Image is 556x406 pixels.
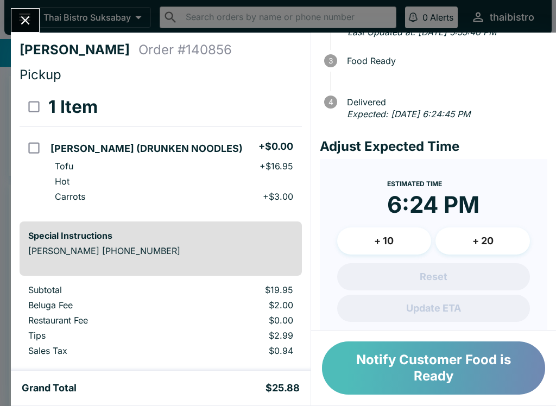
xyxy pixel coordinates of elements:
[189,315,293,326] p: $0.00
[189,300,293,310] p: $2.00
[342,56,547,66] span: Food Ready
[322,341,545,395] button: Notify Customer Food is Ready
[138,42,232,58] h4: Order # 140856
[28,330,172,341] p: Tips
[28,345,172,356] p: Sales Tax
[28,245,293,256] p: [PERSON_NAME] [PHONE_NUMBER]
[28,284,172,295] p: Subtotal
[387,191,479,219] time: 6:24 PM
[50,142,243,155] h5: [PERSON_NAME] (DRUNKEN NOODLES)
[55,176,69,187] p: Hot
[189,330,293,341] p: $2.99
[387,180,442,188] span: Estimated Time
[55,191,85,202] p: Carrots
[20,87,302,213] table: orders table
[189,284,293,295] p: $19.95
[258,140,293,153] h5: + $0.00
[266,382,300,395] h5: $25.88
[435,227,530,255] button: + 20
[260,161,293,172] p: + $16.95
[189,345,293,356] p: $0.94
[320,138,547,155] h4: Adjust Expected Time
[263,191,293,202] p: + $3.00
[28,315,172,326] p: Restaurant Fee
[48,96,98,118] h3: 1 Item
[22,382,77,395] h5: Grand Total
[28,300,172,310] p: Beluga Fee
[20,42,138,58] h4: [PERSON_NAME]
[20,67,61,83] span: Pickup
[20,284,302,360] table: orders table
[55,161,73,172] p: Tofu
[342,97,547,107] span: Delivered
[328,56,333,65] text: 3
[11,9,39,32] button: Close
[347,27,496,37] em: Last Updated at: [DATE] 5:55:40 PM
[347,109,470,119] em: Expected: [DATE] 6:24:45 PM
[328,98,333,106] text: 4
[337,227,432,255] button: + 10
[28,230,293,241] h6: Special Instructions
